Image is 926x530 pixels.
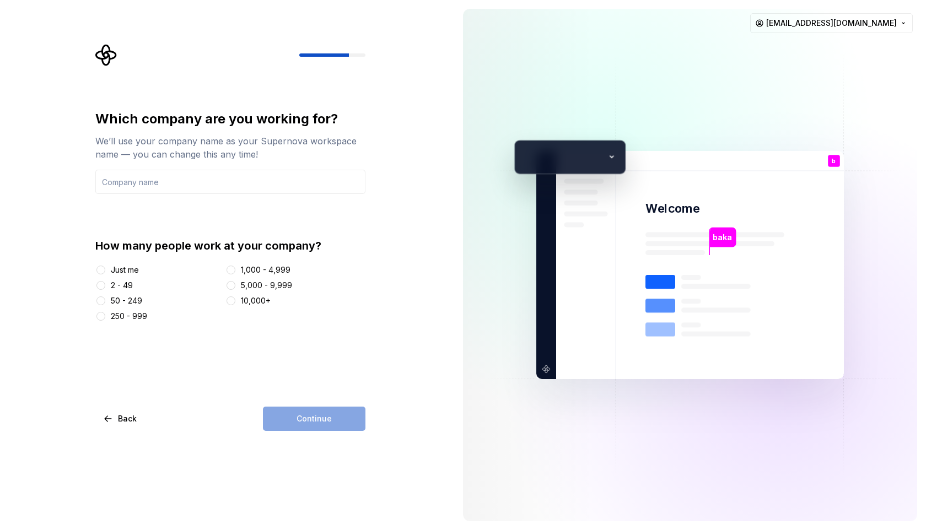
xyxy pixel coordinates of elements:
[111,264,139,275] div: Just me
[241,280,292,291] div: 5,000 - 9,999
[766,18,897,29] span: [EMAIL_ADDRESS][DOMAIN_NAME]
[95,170,365,194] input: Company name
[95,110,365,128] div: Which company are you working for?
[95,134,365,161] div: We’ll use your company name as your Supernova workspace name — you can change this any time!
[111,280,133,291] div: 2 - 49
[95,238,365,253] div: How many people work at your company?
[832,158,836,164] p: b
[95,44,117,66] svg: Supernova Logo
[750,13,913,33] button: [EMAIL_ADDRESS][DOMAIN_NAME]
[713,231,732,244] p: baka
[95,407,146,431] button: Back
[241,264,290,275] div: 1,000 - 4,999
[111,295,142,306] div: 50 - 249
[118,413,137,424] span: Back
[241,295,271,306] div: 10,000+
[111,311,147,322] div: 250 - 999
[645,201,699,217] p: Welcome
